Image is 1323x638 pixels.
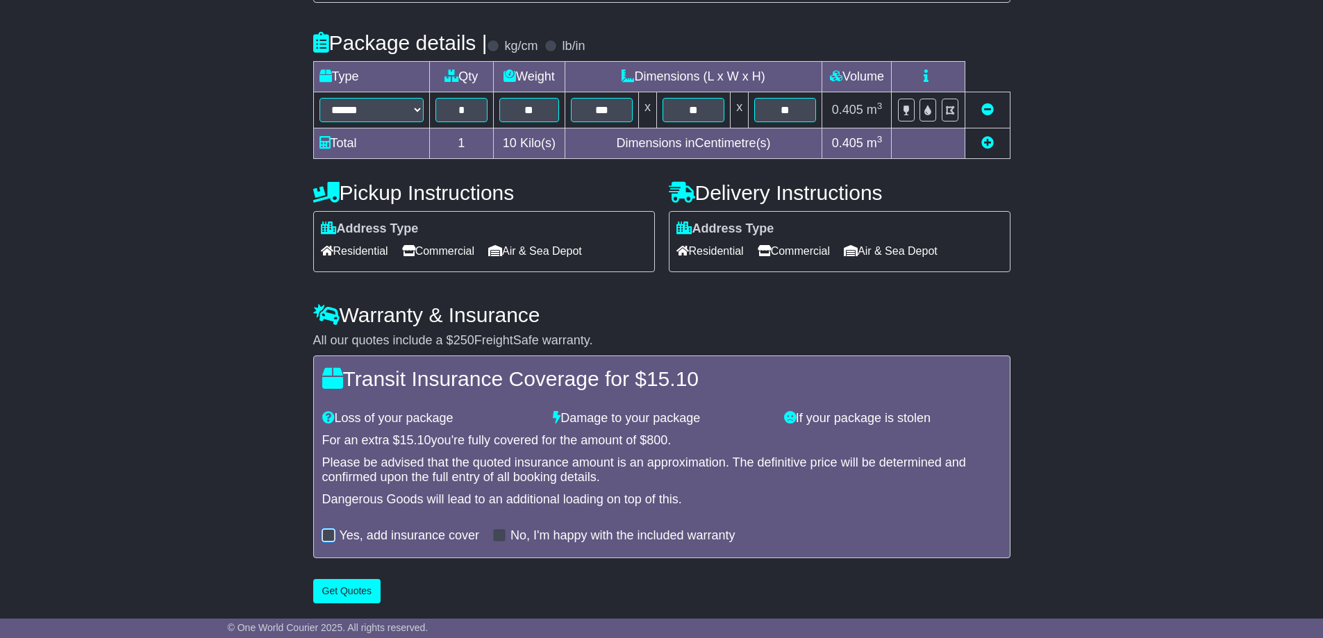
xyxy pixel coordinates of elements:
span: Air & Sea Depot [488,240,582,262]
h4: Pickup Instructions [313,181,655,204]
td: x [638,92,656,128]
span: m [867,136,883,150]
div: Damage to your package [546,411,777,426]
label: Address Type [676,221,774,237]
span: 15.10 [400,433,431,447]
span: 15.10 [647,367,699,390]
td: Dimensions (L x W x H) [565,62,822,92]
div: All our quotes include a $ FreightSafe warranty. [313,333,1010,349]
span: © One World Courier 2025. All rights reserved. [228,622,428,633]
span: Air & Sea Depot [844,240,938,262]
div: Please be advised that the quoted insurance amount is an approximation. The definitive price will... [322,455,1001,485]
div: Loss of your package [315,411,547,426]
span: Residential [321,240,388,262]
span: 800 [647,433,667,447]
a: Add new item [981,136,994,150]
label: lb/in [562,39,585,54]
h4: Warranty & Insurance [313,303,1010,326]
span: 10 [503,136,517,150]
label: No, I'm happy with the included warranty [510,528,735,544]
sup: 3 [877,101,883,111]
div: Dangerous Goods will lead to an additional loading on top of this. [322,492,1001,507]
td: Weight [494,62,565,92]
td: Type [313,62,429,92]
td: Dimensions in Centimetre(s) [565,128,822,159]
span: 250 [454,333,474,347]
label: kg/cm [504,39,538,54]
h4: Package details | [313,31,488,54]
span: Commercial [758,240,830,262]
div: For an extra $ you're fully covered for the amount of $ . [322,433,1001,448]
td: Kilo(s) [494,128,565,159]
span: Residential [676,240,744,262]
label: Yes, add insurance cover [340,528,479,544]
span: m [867,103,883,117]
span: 0.405 [832,136,863,150]
a: Remove this item [981,103,994,117]
td: x [731,92,749,128]
span: Commercial [402,240,474,262]
button: Get Quotes [313,579,381,603]
div: If your package is stolen [777,411,1008,426]
td: Total [313,128,429,159]
label: Address Type [321,221,419,237]
h4: Delivery Instructions [669,181,1010,204]
span: 0.405 [832,103,863,117]
td: Qty [429,62,494,92]
td: 1 [429,128,494,159]
td: Volume [822,62,892,92]
h4: Transit Insurance Coverage for $ [322,367,1001,390]
sup: 3 [877,134,883,144]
